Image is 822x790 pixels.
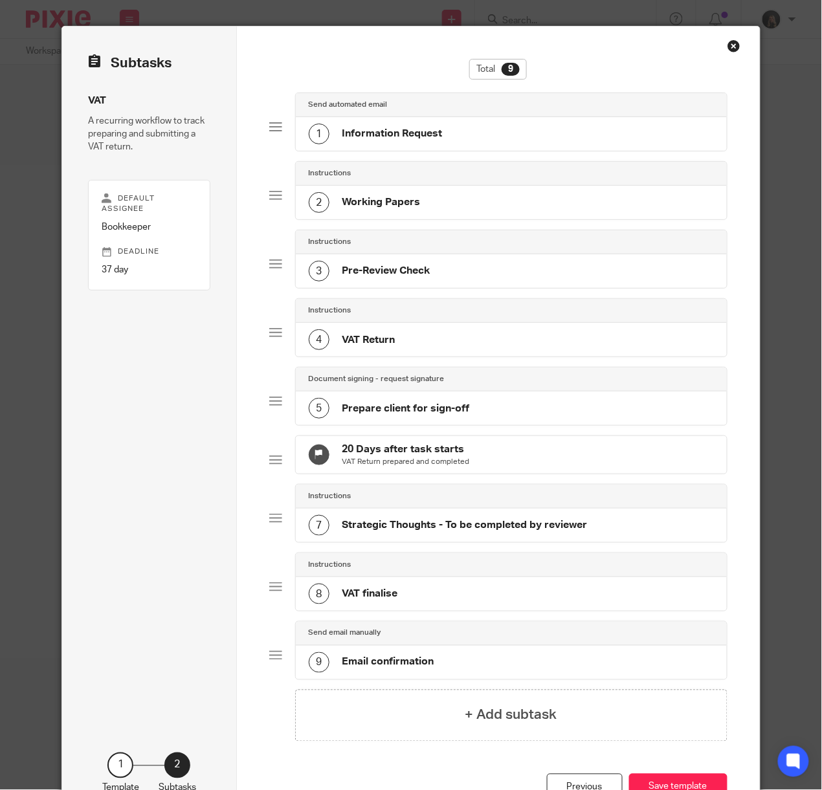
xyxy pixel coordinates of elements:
[309,329,329,350] div: 4
[309,192,329,213] div: 2
[502,63,520,76] div: 9
[309,237,351,247] h4: Instructions
[342,587,398,600] h4: VAT finalise
[465,705,557,725] h4: + Add subtask
[309,124,329,144] div: 1
[102,247,196,257] p: Deadline
[102,193,196,214] p: Default assignee
[342,127,443,140] h4: Information Request
[309,261,329,281] div: 3
[342,264,430,278] h4: Pre-Review Check
[342,457,470,467] p: VAT Return prepared and completed
[728,39,740,52] div: Close this dialog window
[309,305,351,316] h4: Instructions
[309,491,351,501] h4: Instructions
[309,515,329,536] div: 7
[342,402,470,415] h4: Prepare client for sign-off
[88,94,210,107] h4: VAT
[309,374,445,384] h4: Document signing - request signature
[342,195,421,209] h4: Working Papers
[88,115,210,154] p: A recurring workflow to track preparing and submitting a VAT return.
[309,168,351,179] h4: Instructions
[309,560,351,570] h4: Instructions
[309,628,381,639] h4: Send email manually
[342,333,395,347] h4: VAT Return
[107,752,133,778] div: 1
[102,263,196,276] p: 37 day
[469,59,527,80] div: Total
[342,655,434,669] h4: Email confirmation
[342,518,588,532] h4: Strategic Thoughts - To be completed by reviewer
[88,52,172,74] h2: Subtasks
[309,584,329,604] div: 8
[309,398,329,419] div: 5
[164,752,190,778] div: 2
[342,443,470,456] h4: 20 Days after task starts
[309,652,329,673] div: 9
[309,100,388,110] h4: Send automated email
[102,221,196,234] p: Bookkeeper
